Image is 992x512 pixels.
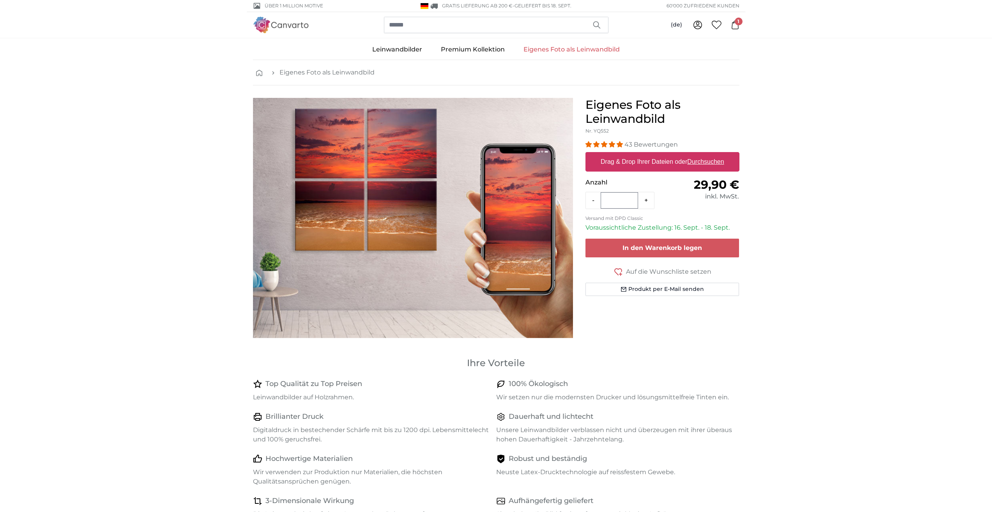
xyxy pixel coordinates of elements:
[509,379,568,390] h4: 100% Ökologisch
[687,158,724,165] u: Durchsuchen
[585,239,739,257] button: In den Warenkorb legen
[585,283,739,296] button: Produkt per E-Mail senden
[253,17,309,33] img: Canvarto
[585,223,739,232] p: Voraussichtliche Zustellung: 16. Sept. - 18. Sept.
[265,379,362,390] h4: Top Qualität zu Top Preisen
[514,39,629,60] a: Eigenes Foto als Leinwandbild
[253,98,573,338] img: personalised-canvas-print
[598,154,727,170] label: Drag & Drop Ihrer Dateien oder
[253,98,573,338] div: 1 of 1
[662,192,739,201] div: inkl. MwSt.
[421,3,428,9] img: Deutschland
[509,496,593,507] h4: Aufhängefertig geliefert
[626,267,711,276] span: Auf die Wunschliste setzen
[265,2,323,9] span: Über 1 Million Motive
[496,393,733,402] p: Wir setzen nur die modernsten Drucker und lösungsmittelfreie Tinten ein.
[515,3,571,9] span: Geliefert bis 18. Sept.
[253,425,490,444] p: Digitaldruck in bestechender Schärfe mit bis zu 1200 dpi. Lebensmittelecht und 100% geruchsfrei.
[363,39,431,60] a: Leinwandbilder
[585,178,662,187] p: Anzahl
[513,3,571,9] span: -
[265,454,353,464] h4: Hochwertige Materialien
[585,128,609,134] span: Nr. YQ552
[509,411,593,422] h4: Dauerhaft und lichtecht
[585,98,739,126] h1: Eigenes Foto als Leinwandbild
[694,177,739,192] span: 29,90 €
[431,39,514,60] a: Premium Kollektion
[667,2,739,9] span: 60'000 ZUFRIEDENE KUNDEN
[509,454,587,464] h4: Robust und beständig
[585,267,739,276] button: Auf die Wunschliste setzen
[253,60,739,85] nav: breadcrumbs
[622,244,702,252] span: In den Warenkorb legen
[586,193,601,208] button: -
[638,193,654,208] button: +
[253,357,739,369] h3: Ihre Vorteile
[585,215,739,221] p: Versand mit DPD Classic
[735,18,743,25] span: 1
[624,141,678,148] span: 43 Bewertungen
[253,468,490,486] p: Wir verwenden zur Produktion nur Materialien, die höchsten Qualitätsansprüchen genügen.
[496,425,733,444] p: Unsere Leinwandbilder verblassen nicht und überzeugen mit ihrer überaus hohen Dauerhaftigkeit - J...
[279,68,375,77] a: Eigenes Foto als Leinwandbild
[442,3,513,9] span: GRATIS Lieferung ab 200 €
[265,496,354,507] h4: 3-Dimensionale Wirkung
[265,411,324,422] h4: Brillianter Druck
[496,468,733,477] p: Neuste Latex-Drucktechnologie auf reissfestem Gewebe.
[665,18,688,32] button: (de)
[585,141,624,148] span: 4.98 stars
[253,393,490,402] p: Leinwandbilder auf Holzrahmen.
